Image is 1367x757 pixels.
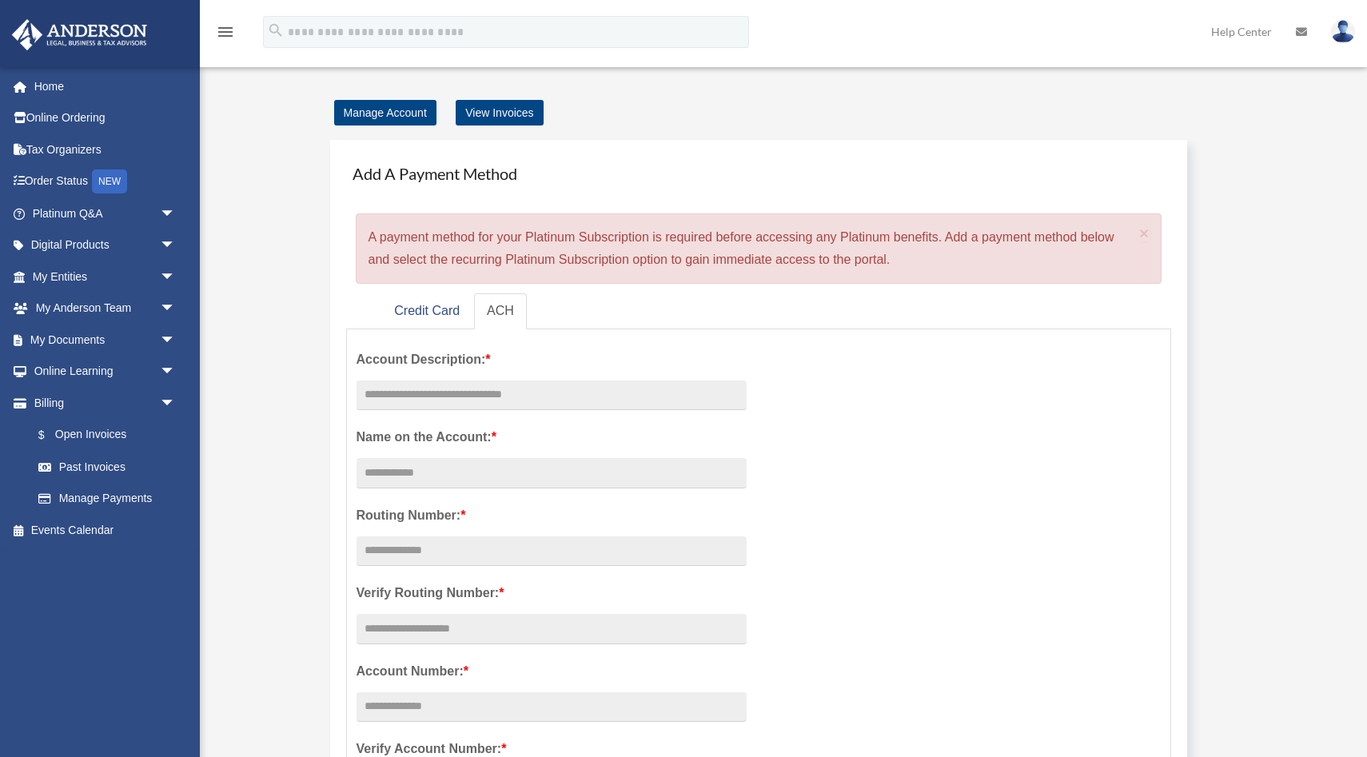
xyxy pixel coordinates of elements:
[346,156,1172,191] h4: Add A Payment Method
[160,356,192,388] span: arrow_drop_down
[11,514,200,546] a: Events Calendar
[160,324,192,357] span: arrow_drop_down
[474,293,527,329] a: ACH
[47,425,55,445] span: $
[1139,225,1150,241] button: Close
[11,165,200,198] a: Order StatusNEW
[1139,224,1150,242] span: ×
[160,229,192,262] span: arrow_drop_down
[92,169,127,193] div: NEW
[267,22,285,39] i: search
[7,19,152,50] img: Anderson Advisors Platinum Portal
[456,100,543,126] a: View Invoices
[357,582,747,604] label: Verify Routing Number:
[160,293,192,325] span: arrow_drop_down
[11,102,200,134] a: Online Ordering
[216,22,235,42] i: menu
[11,133,200,165] a: Tax Organizers
[357,660,747,683] label: Account Number:
[160,261,192,293] span: arrow_drop_down
[11,293,200,325] a: My Anderson Teamarrow_drop_down
[11,324,200,356] a: My Documentsarrow_drop_down
[11,229,200,261] a: Digital Productsarrow_drop_down
[160,387,192,420] span: arrow_drop_down
[11,70,200,102] a: Home
[334,100,436,126] a: Manage Account
[22,483,192,515] a: Manage Payments
[1331,20,1355,43] img: User Pic
[357,504,747,527] label: Routing Number:
[160,197,192,230] span: arrow_drop_down
[357,349,747,371] label: Account Description:
[216,28,235,42] a: menu
[381,293,472,329] a: Credit Card
[22,451,200,483] a: Past Invoices
[11,356,200,388] a: Online Learningarrow_drop_down
[22,419,200,452] a: $Open Invoices
[11,197,200,229] a: Platinum Q&Aarrow_drop_down
[11,261,200,293] a: My Entitiesarrow_drop_down
[11,387,200,419] a: Billingarrow_drop_down
[356,213,1162,284] div: A payment method for your Platinum Subscription is required before accessing any Platinum benefit...
[357,426,747,448] label: Name on the Account:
